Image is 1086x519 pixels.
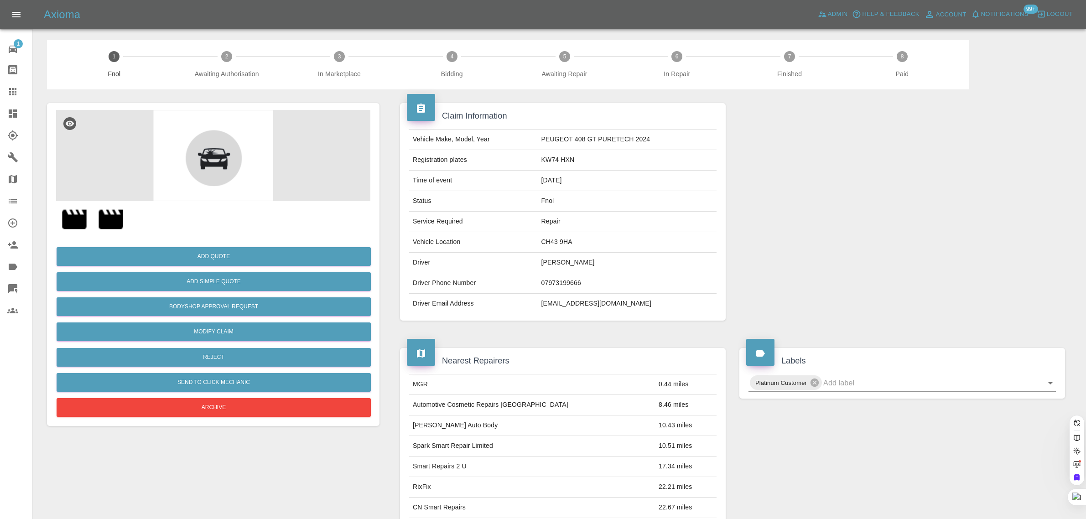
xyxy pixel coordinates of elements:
td: [DATE] [538,171,717,191]
h4: Labels [746,355,1058,367]
td: 10.51 miles [655,436,717,457]
td: 10.43 miles [655,415,717,436]
button: Logout [1034,7,1075,21]
span: Awaiting Authorisation [174,69,280,78]
td: Time of event [409,171,538,191]
td: CH43 9HA [538,232,717,253]
span: Account [936,10,966,20]
td: Repair [538,212,717,232]
a: Modify Claim [57,322,371,341]
img: defaultCar-C0N0gyFo.png [56,110,370,201]
span: Paid [849,69,955,78]
span: Fnol [62,69,167,78]
text: 5 [563,53,566,60]
button: Archive [57,398,371,417]
text: 4 [450,53,453,60]
span: In Repair [624,69,730,78]
button: Add Quote [57,247,371,266]
text: 2 [225,53,229,60]
button: Open [1044,377,1057,389]
td: CN Smart Repairs [409,498,655,518]
td: 17.34 miles [655,457,717,477]
td: 22.67 miles [655,498,717,518]
span: Awaiting Repair [512,69,617,78]
td: PEUGEOT 408 GT PURETECH 2024 [538,130,717,150]
img: 68e8ef1b7b96307b27ab82ef [60,205,89,234]
button: Send to Click Mechanic [57,373,371,392]
h5: Axioma [44,7,80,22]
td: [PERSON_NAME] [538,253,717,273]
img: 68e8ef1b7b96307b27ab82fa [96,205,125,234]
td: Automotive Cosmetic Repairs [GEOGRAPHIC_DATA] [409,395,655,415]
a: Account [922,7,969,22]
span: Help & Feedback [862,9,919,20]
td: 0.44 miles [655,374,717,395]
td: Driver Phone Number [409,273,538,294]
td: Spark Smart Repair Limited [409,436,655,457]
span: 99+ [1024,5,1038,14]
span: Notifications [981,9,1029,20]
td: KW74 HXN [538,150,717,171]
span: Logout [1047,9,1073,20]
td: MGR [409,374,655,395]
text: 6 [676,53,679,60]
text: 8 [901,53,904,60]
button: Help & Feedback [850,7,921,21]
td: 07973199666 [538,273,717,294]
span: Finished [737,69,842,78]
td: Service Required [409,212,538,232]
span: In Marketplace [287,69,392,78]
span: Platinum Customer [750,378,812,388]
button: Bodyshop Approval Request [57,297,371,316]
h4: Nearest Repairers [407,355,719,367]
span: 1 [14,39,23,48]
text: 3 [338,53,341,60]
td: [EMAIL_ADDRESS][DOMAIN_NAME] [538,294,717,314]
td: RixFix [409,477,655,498]
td: [PERSON_NAME] Auto Body [409,415,655,436]
span: Admin [828,9,848,20]
td: Fnol [538,191,717,212]
td: 22.21 miles [655,477,717,498]
text: 1 [113,53,116,60]
td: Driver Email Address [409,294,538,314]
td: Smart Repairs 2 U [409,457,655,477]
td: 8.46 miles [655,395,717,415]
button: Reject [57,348,371,367]
td: Status [409,191,538,212]
td: Driver [409,253,538,273]
td: Vehicle Location [409,232,538,253]
input: Add label [823,376,1030,390]
button: Add Simple Quote [57,272,371,291]
span: Bidding [399,69,504,78]
td: Registration plates [409,150,538,171]
a: Admin [816,7,850,21]
text: 7 [788,53,791,60]
h4: Claim Information [407,110,719,122]
button: Notifications [969,7,1031,21]
td: Vehicle Make, Model, Year [409,130,538,150]
div: Platinum Customer [750,375,822,390]
button: Open drawer [5,4,27,26]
